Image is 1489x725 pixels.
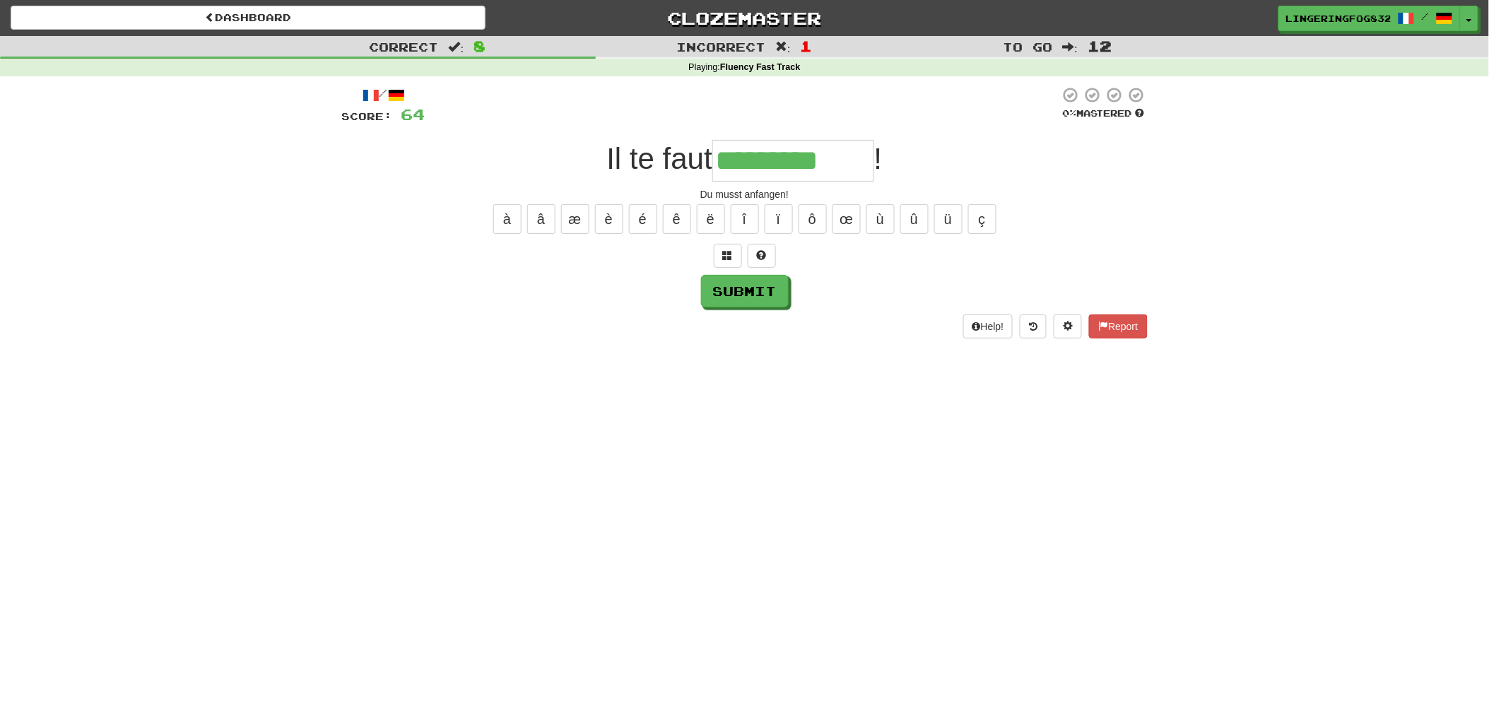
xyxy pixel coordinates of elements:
button: Help! [963,314,1013,338]
button: Submit [701,275,789,307]
span: : [775,41,791,53]
button: û [900,204,929,234]
span: Incorrect [676,40,765,54]
span: : [449,41,464,53]
button: î [731,204,759,234]
span: To go [1004,40,1053,54]
span: 8 [473,37,485,54]
a: Clozemaster [507,6,982,30]
a: Dashboard [11,6,485,30]
button: è [595,204,623,234]
div: / [342,86,425,104]
span: : [1063,41,1078,53]
div: Du musst anfangen! [342,187,1148,201]
span: LingeringFog8327 [1286,12,1391,25]
div: Mastered [1060,107,1148,120]
a: LingeringFog8327 / [1278,6,1461,31]
button: ï [765,204,793,234]
button: â [527,204,555,234]
button: é [629,204,657,234]
span: Correct [370,40,439,54]
span: / [1422,11,1429,21]
span: Score: [342,110,393,122]
button: Round history (alt+y) [1020,314,1047,338]
button: ç [968,204,996,234]
span: 1 [801,37,813,54]
strong: Fluency Fast Track [720,62,800,72]
button: ê [663,204,691,234]
span: ! [874,142,883,175]
button: œ [832,204,861,234]
button: à [493,204,522,234]
span: 12 [1088,37,1112,54]
button: Single letter hint - you only get 1 per sentence and score half the points! alt+h [748,244,776,268]
button: ë [697,204,725,234]
button: Report [1089,314,1147,338]
span: Il te faut [607,142,712,175]
button: ù [866,204,895,234]
span: 0 % [1063,107,1077,119]
button: Switch sentence to multiple choice alt+p [714,244,742,268]
span: 64 [401,105,425,123]
button: æ [561,204,589,234]
button: ü [934,204,963,234]
button: ô [799,204,827,234]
